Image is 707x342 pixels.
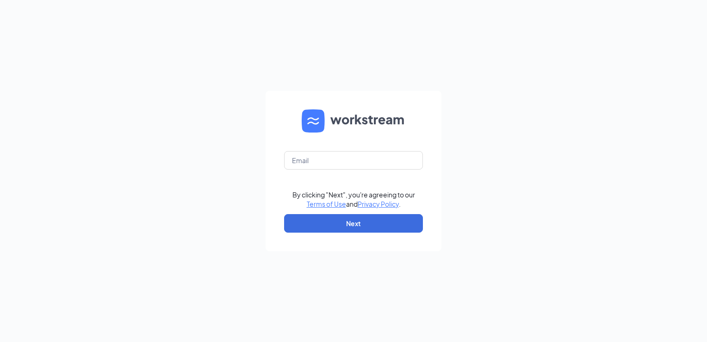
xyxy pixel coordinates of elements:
button: Next [284,214,423,233]
input: Email [284,151,423,170]
img: WS logo and Workstream text [302,109,405,133]
a: Terms of Use [307,200,346,208]
div: By clicking "Next", you're agreeing to our and . [292,190,415,209]
a: Privacy Policy [358,200,399,208]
